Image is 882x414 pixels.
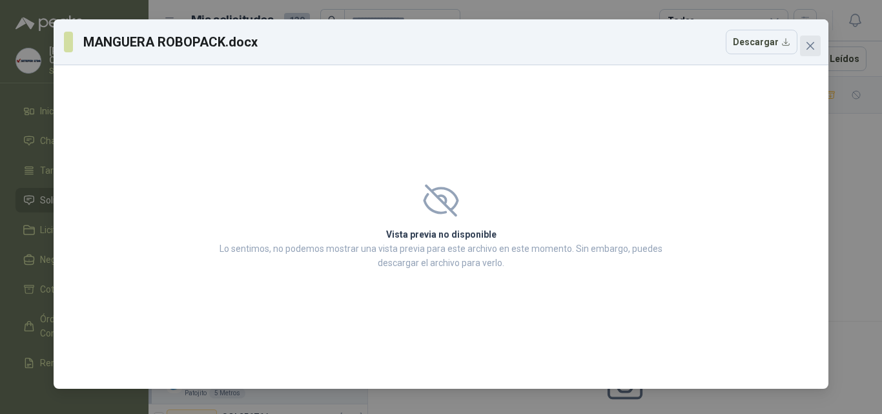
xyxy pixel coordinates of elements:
p: Lo sentimos, no podemos mostrar una vista previa para este archivo en este momento. Sin embargo, ... [216,242,666,270]
span: close [805,41,815,51]
h2: Vista previa no disponible [216,227,666,242]
button: Close [800,36,821,56]
button: Descargar [726,30,797,54]
h3: MANGUERA ROBOPACK.docx [83,32,259,52]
